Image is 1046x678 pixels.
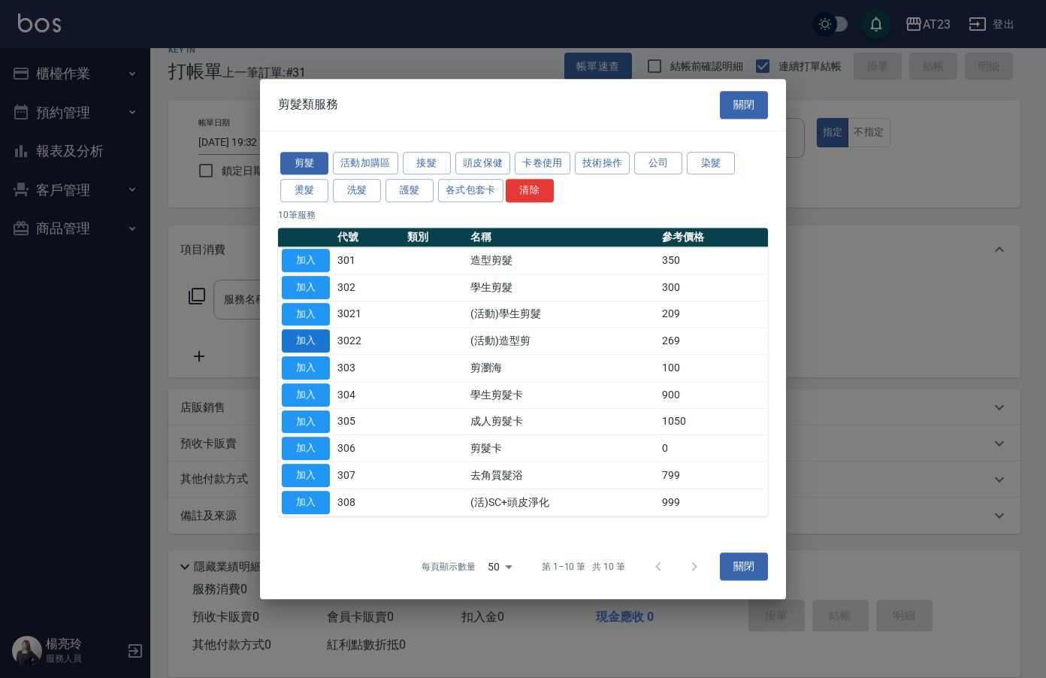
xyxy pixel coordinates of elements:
[467,489,658,516] td: (活)SC+頭皮淨化
[467,355,658,382] td: 剪瀏海
[575,152,630,175] button: 技術操作
[658,328,768,355] td: 269
[334,489,404,516] td: 308
[467,328,658,355] td: (活動)造型剪
[438,179,503,202] button: 各式包套卡
[467,247,658,274] td: 造型剪髮
[334,247,404,274] td: 301
[720,91,768,119] button: 關閉
[658,381,768,408] td: 900
[334,274,404,301] td: 302
[467,274,658,301] td: 學生剪髮
[467,381,658,408] td: 學生剪髮卡
[658,489,768,516] td: 999
[385,179,434,202] button: 護髮
[282,491,330,514] button: 加入
[280,152,328,175] button: 剪髮
[282,356,330,380] button: 加入
[334,301,404,328] td: 3021
[482,546,518,587] div: 50
[467,462,658,489] td: 去角質髮浴
[334,408,404,435] td: 305
[467,228,658,247] th: 名稱
[333,179,381,202] button: 洗髮
[278,208,768,222] p: 10 筆服務
[542,560,625,574] p: 第 1–10 筆 共 10 筆
[333,152,398,175] button: 活動加購區
[278,97,338,112] span: 剪髮類服務
[658,247,768,274] td: 350
[658,355,768,382] td: 100
[334,355,404,382] td: 303
[467,408,658,435] td: 成人剪髮卡
[720,553,768,581] button: 關閉
[515,152,570,175] button: 卡卷使用
[282,276,330,299] button: 加入
[658,462,768,489] td: 799
[506,179,554,202] button: 清除
[404,228,467,247] th: 類別
[334,462,404,489] td: 307
[280,179,328,202] button: 燙髮
[634,152,682,175] button: 公司
[282,464,330,487] button: 加入
[687,152,735,175] button: 染髮
[467,301,658,328] td: (活動)學生剪髮
[334,381,404,408] td: 304
[282,329,330,353] button: 加入
[282,437,330,460] button: 加入
[334,435,404,462] td: 306
[282,410,330,434] button: 加入
[658,408,768,435] td: 1050
[422,560,476,574] p: 每頁顯示數量
[658,228,768,247] th: 參考價格
[455,152,511,175] button: 頭皮保健
[658,274,768,301] td: 300
[282,383,330,407] button: 加入
[467,435,658,462] td: 剪髮卡
[282,249,330,272] button: 加入
[658,301,768,328] td: 209
[334,228,404,247] th: 代號
[282,303,330,326] button: 加入
[403,152,451,175] button: 接髮
[334,328,404,355] td: 3022
[658,435,768,462] td: 0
